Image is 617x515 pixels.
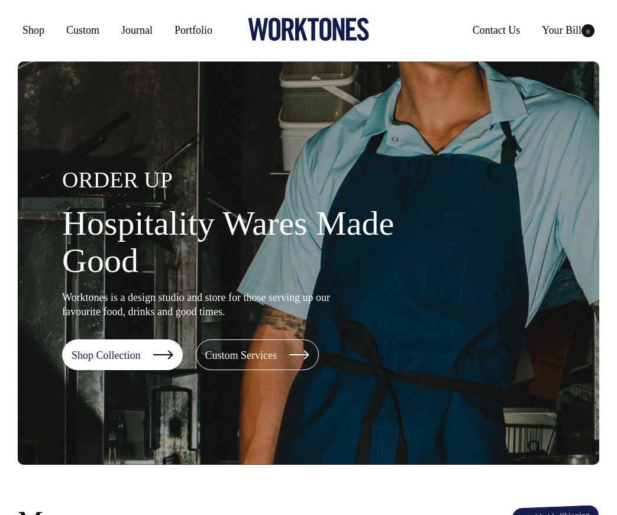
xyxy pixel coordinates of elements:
a: Portfolio [170,20,217,41]
h1: Hospitality Wares Made Good [62,205,441,280]
a: Custom Services [196,339,319,370]
a: Your Bill0 [537,20,599,41]
span: 0 [582,24,595,37]
h4: ORDER UP [62,168,441,193]
a: Contact Us [468,20,525,41]
a: Custom [62,20,104,41]
a: Shop Collection [62,339,183,370]
a: Journal [117,20,157,41]
a: Shop [18,20,49,41]
p: Worktones is a design studio and store for those serving up our favourite food, drinks and good t... [62,290,331,319]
